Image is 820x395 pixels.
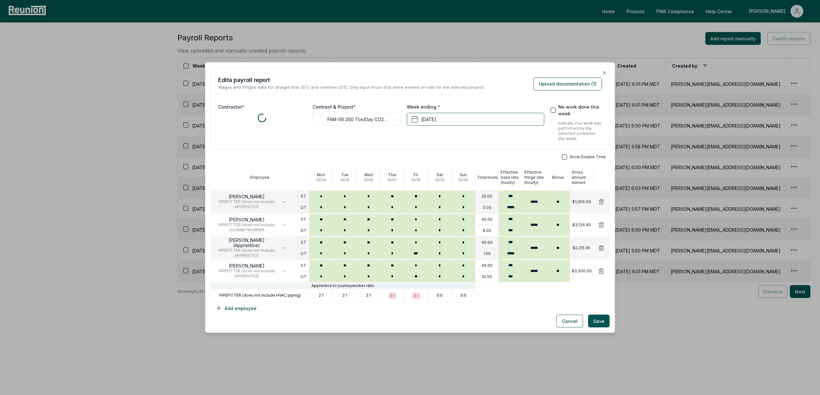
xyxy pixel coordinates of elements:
p: 40.00 [481,217,493,222]
p: $3,134.40 [572,222,591,227]
p: Sat [437,172,443,177]
p: $2,215.95 [573,245,590,251]
p: 10 / 18 [411,177,421,183]
button: Cancel [556,315,583,327]
p: OT [300,205,307,210]
p: ST [301,263,306,268]
p: 8.00 [483,228,491,233]
p: [PERSON_NAME] [216,217,277,222]
p: $3,300.00 [572,268,592,274]
span: APPRENTICE [216,253,277,258]
p: 10 / 16 [364,177,373,183]
span: JOURNEYWORKER [216,227,277,233]
p: 10 / 19 [435,177,444,183]
label: Contract & Project [313,103,356,110]
p: 1.50 [483,251,491,256]
p: 10 / 14 [316,177,326,183]
p: 10.00 [482,274,492,279]
button: Upload documentation (1) [533,78,602,90]
p: 40.00 [481,240,493,245]
p: 10 / 20 [458,177,468,183]
p: 3:1 [414,293,419,298]
p: OT [300,228,307,233]
p: Indicate if no work was performed by the selected contractor this week. [558,121,602,141]
button: Add employee [210,302,262,315]
p: ST [301,194,306,199]
p: [PERSON_NAME] [216,194,277,199]
p: Wages and fringes data for straight time (ST) and overtime (OT). Only input hours that were worke... [218,84,484,91]
span: Show Double Time [570,154,606,160]
p: 2:1 [342,293,347,298]
span: PIPEFITTER (does not include HVAC piping) [216,268,277,274]
p: 40.00 [481,263,493,268]
p: 0:0 [437,293,443,298]
p: 2:1 [319,293,324,298]
p: OT [300,251,307,256]
p: Gross amount earned [572,170,594,185]
p: ST [301,240,306,245]
p: Bonus [552,175,564,180]
p: PIPEFITTER (does not include HVAC piping) [219,293,301,298]
p: $1,056.00 [572,199,591,204]
label: Contractor [218,103,244,110]
button: Save [588,315,610,327]
p: Tue [341,172,348,177]
label: Week ending [407,103,440,110]
span: PIPEFITTER (does not include HVAC piping) [216,222,277,227]
p: [PERSON_NAME] [216,263,277,268]
p: Mon [317,172,325,177]
label: No work done this week [558,103,602,117]
p: 0.00 [483,205,491,210]
button: [DATE] [407,113,544,126]
h2: Edit a payroll report [218,76,484,84]
p: 2:1 [366,293,371,298]
p: 10 / 15 [340,177,349,183]
p: ST [301,217,306,222]
span: APPRENTICE [216,204,277,210]
p: Total hours [477,175,498,180]
p: Sun [460,172,467,177]
p: 20.00 [481,194,492,199]
p: 3:1 [390,293,395,298]
p: Effective fringe rate (hourly) [524,170,546,185]
p: Effective base rate (hourly) [501,170,522,185]
p: Wed [364,172,373,177]
p: 0:0 [460,293,466,298]
p: Apprentice to journeyworker ratio [311,283,374,288]
p: OT [300,274,307,279]
span: APPRENTICE [216,274,277,279]
p: Fri [414,172,418,177]
p: 10 / 17 [387,177,397,183]
p: Employee [250,175,269,180]
p: [PERSON_NAME] (Apprentice) [216,238,277,248]
span: PIPEFITTER (does not include HVAC piping) [216,199,277,204]
span: PIPEFITTER (does not include HVAC piping) [216,248,277,253]
p: Thur [388,172,397,177]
